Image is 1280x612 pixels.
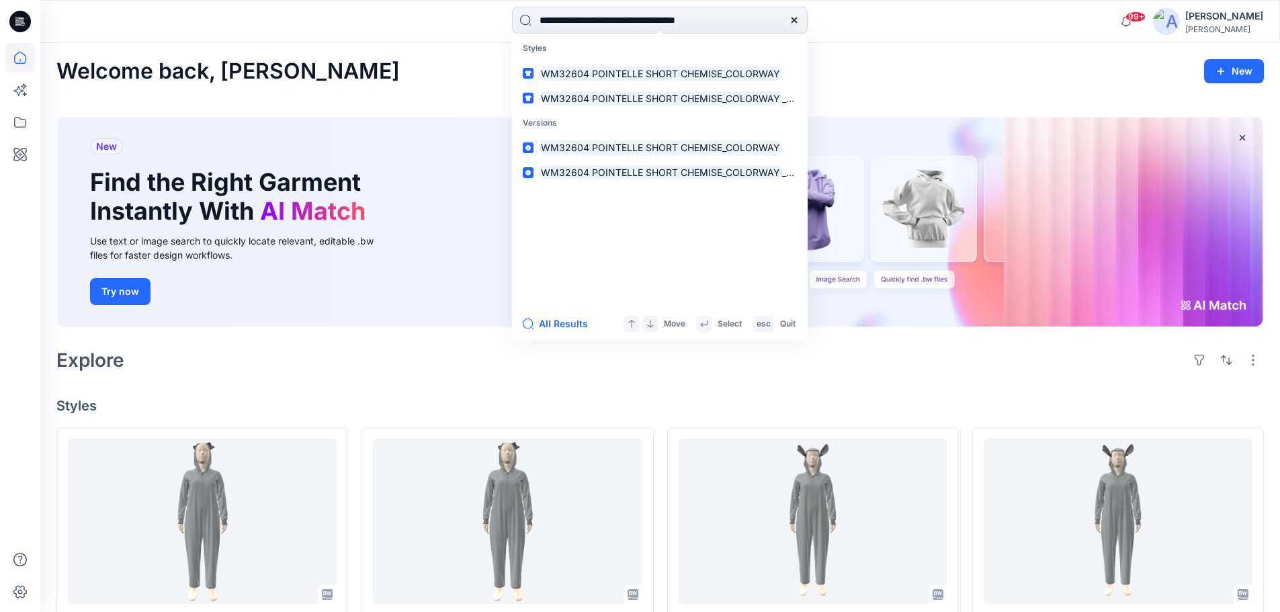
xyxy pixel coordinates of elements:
span: _REV1 [782,93,808,104]
mark: WM32604 POINTELLE SHORT CHEMISE_COLORWAY [539,66,782,81]
div: [PERSON_NAME] [1185,24,1263,34]
button: Try now [90,278,151,305]
p: esc [757,317,771,331]
a: WM32604 POINTELLE SHORT CHEMISE_COLORWAY_REV1 [515,86,805,111]
h1: Find the Right Garment Instantly With [90,168,372,226]
button: All Results [523,316,597,332]
span: _REV1 [782,167,808,178]
div: [PERSON_NAME] [1185,8,1263,24]
h4: Styles [56,398,1264,414]
button: New [1204,59,1264,83]
p: Quit [780,317,796,331]
p: Versions [515,111,805,136]
p: Styles [515,36,805,61]
a: WM32604 POINTELLE SHORT CHEMISE_COLORWAY_REV1 [515,160,805,185]
p: Move [664,317,685,331]
h2: Welcome back, [PERSON_NAME] [56,59,400,84]
a: GRP 01622_A HELLO KITTY EVERGREEN_DEVELOPMENT [373,439,642,605]
a: WM32604 POINTELLE SHORT CHEMISE_COLORWAY [515,135,805,160]
h2: Explore [56,349,124,371]
div: Use text or image search to quickly locate relevant, editable .bw files for faster design workflows. [90,234,392,262]
p: Select [718,317,742,331]
span: AI Match [260,196,366,226]
a: GRP 01622_A STITCH EVERGREEN_DEVELOPMENT [679,439,947,605]
span: New [96,138,117,155]
a: GRP 01622_A HELLO KITTY HALLOWEEN_DEVELOPMENT [68,439,337,605]
mark: WM32604 POINTELLE SHORT CHEMISE_COLORWAY [539,91,782,106]
img: avatar [1153,8,1180,35]
a: WM32604 POINTELLE SHORT CHEMISE_COLORWAY [515,61,805,86]
a: GRP 01622_A_STITCH HALLOWEEN_DEVELOPMENT [984,439,1252,605]
mark: WM32604 POINTELLE SHORT CHEMISE_COLORWAY [539,140,782,155]
span: 99+ [1125,11,1146,22]
mark: WM32604 POINTELLE SHORT CHEMISE_COLORWAY [539,165,782,180]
